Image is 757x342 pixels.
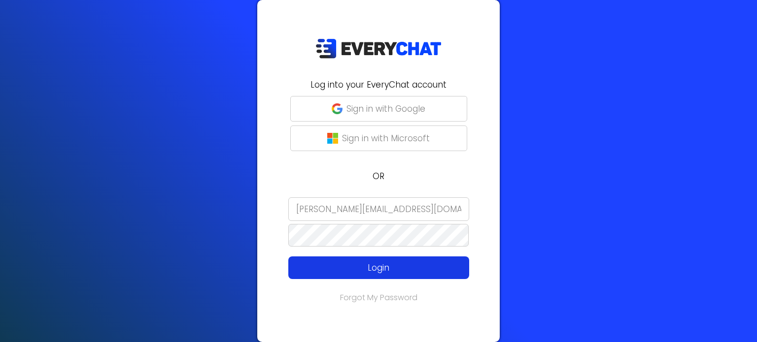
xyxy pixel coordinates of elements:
[290,96,467,122] button: Sign in with Google
[288,197,469,221] input: Email
[263,78,494,91] h2: Log into your EveryChat account
[315,38,442,59] img: EveryChat_logo_dark.png
[263,170,494,183] p: OR
[340,292,417,303] a: Forgot My Password
[288,256,469,279] button: Login
[332,103,343,114] img: google-g.png
[327,133,338,144] img: microsoft-logo.png
[290,125,467,151] button: Sign in with Microsoft
[342,132,430,145] p: Sign in with Microsoft
[346,102,425,115] p: Sign in with Google
[307,261,451,274] p: Login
